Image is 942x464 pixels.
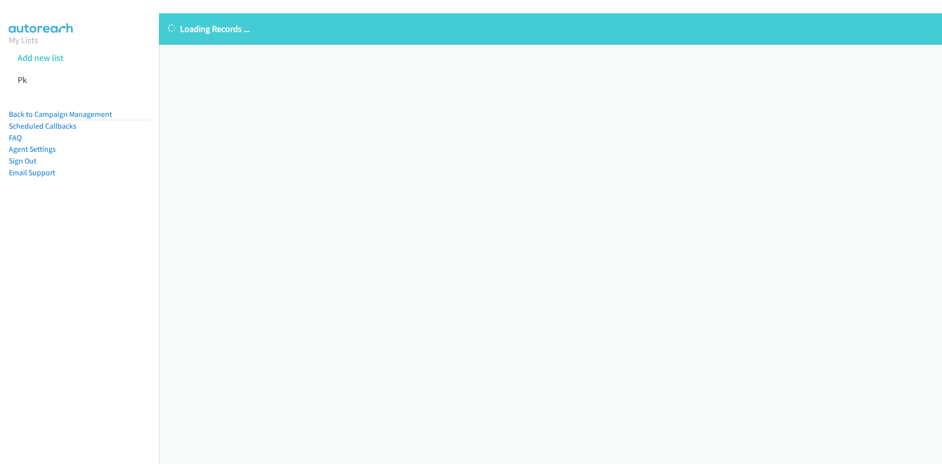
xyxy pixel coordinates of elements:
[9,121,77,131] a: Scheduled Callbacks
[9,168,55,177] a: Email Support
[9,144,56,154] a: Agent Settings
[9,34,38,46] a: My Lists
[168,22,933,35] p: Loading Records ...
[9,133,22,142] a: FAQ
[18,74,27,85] a: Pk
[9,109,112,119] a: Back to Campaign Management
[18,52,63,63] a: Add new list
[9,156,36,165] a: Sign Out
